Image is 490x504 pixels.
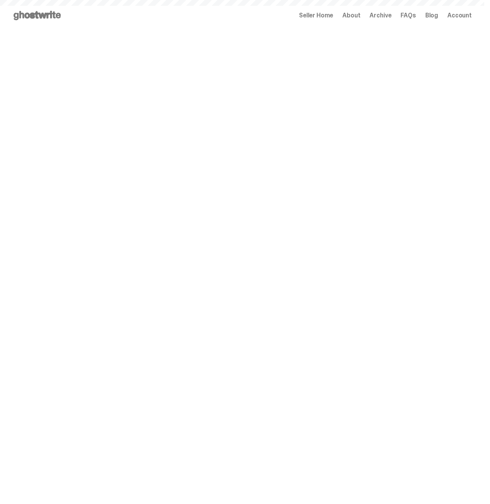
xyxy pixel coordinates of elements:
a: About [342,12,360,19]
a: Account [447,12,472,19]
a: Blog [425,12,438,19]
a: FAQs [401,12,416,19]
a: Archive [370,12,391,19]
a: Seller Home [299,12,333,19]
